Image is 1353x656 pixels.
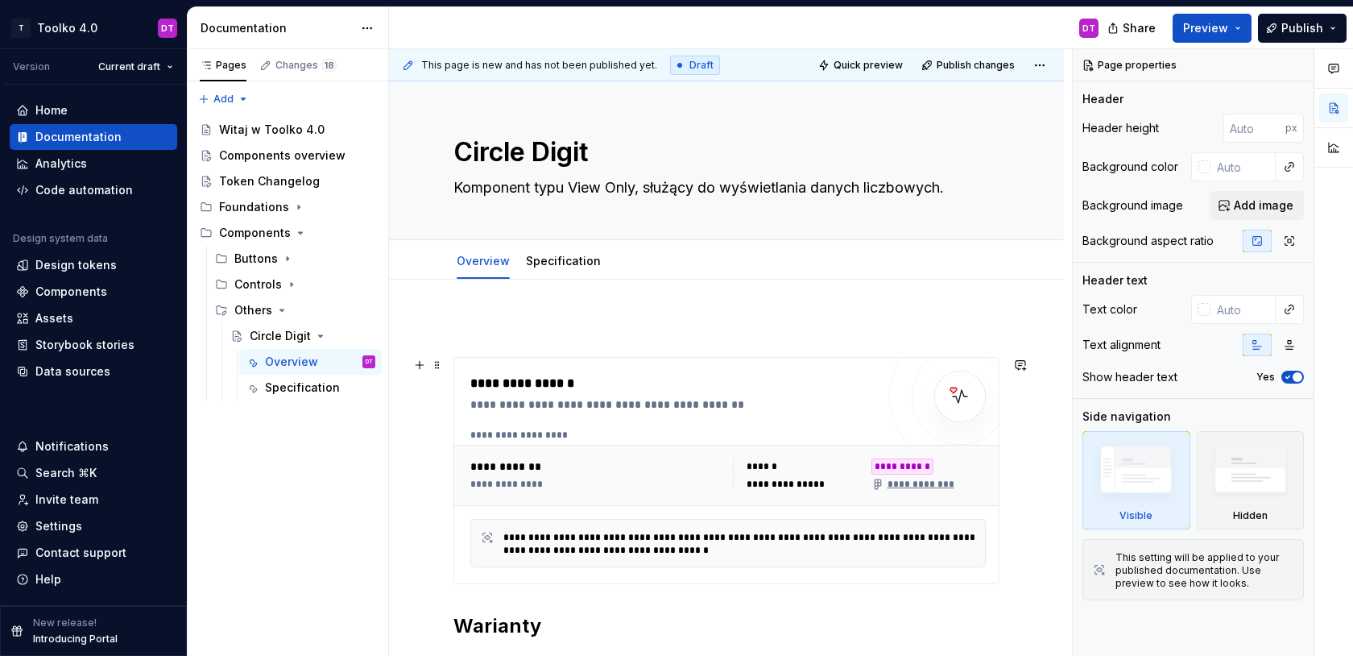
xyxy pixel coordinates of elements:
[213,93,234,106] span: Add
[10,279,177,305] a: Components
[1258,14,1347,43] button: Publish
[10,124,177,150] a: Documentation
[10,434,177,459] button: Notifications
[1210,191,1304,220] button: Add image
[1082,369,1177,385] div: Show header text
[1082,337,1161,353] div: Text alignment
[35,571,61,587] div: Help
[1233,509,1268,522] div: Hidden
[35,310,73,326] div: Assets
[239,375,382,401] a: Specification
[35,545,126,561] div: Contact support
[193,143,382,168] a: Components overview
[10,540,177,566] button: Contact support
[1082,159,1178,175] div: Background color
[10,305,177,331] a: Assets
[1281,20,1323,36] span: Publish
[1082,120,1159,136] div: Header height
[35,363,110,380] div: Data sources
[1082,197,1183,214] div: Background image
[421,59,657,72] span: This page is new and has not been published yet.
[1082,233,1214,249] div: Background aspect ratio
[1082,301,1137,318] div: Text color
[526,254,601,268] a: Specification
[1115,551,1293,590] div: This setting will be applied to your published documentation. Use preview to see how it looks.
[250,328,311,344] div: Circle Digit
[1173,14,1252,43] button: Preview
[219,122,325,138] div: Witaj w Toolko 4.0
[937,59,1015,72] span: Publish changes
[321,59,337,72] span: 18
[193,168,382,194] a: Token Changelog
[219,173,320,189] div: Token Changelog
[834,59,903,72] span: Quick preview
[193,194,382,220] div: Foundations
[519,243,607,277] div: Specification
[219,147,345,164] div: Components overview
[35,129,122,145] div: Documentation
[1099,14,1166,43] button: Share
[1082,272,1148,289] div: Header text
[201,20,353,36] div: Documentation
[209,272,382,297] div: Controls
[10,460,177,486] button: Search ⌘K
[10,98,177,123] a: Home
[91,56,180,78] button: Current draft
[239,349,382,375] a: OverviewDT
[13,232,108,245] div: Design system data
[10,567,177,592] button: Help
[10,487,177,513] a: Invite team
[1082,91,1123,107] div: Header
[450,133,996,172] textarea: Circle Digit
[219,199,289,215] div: Foundations
[1119,509,1152,522] div: Visible
[10,151,177,176] a: Analytics
[35,257,117,273] div: Design tokens
[13,60,50,73] div: Version
[450,243,516,277] div: Overview
[453,613,999,639] h2: Warianty
[1197,431,1305,529] div: Hidden
[275,59,337,72] div: Changes
[35,284,107,300] div: Components
[37,20,97,36] div: Toolko 4.0
[457,254,510,268] a: Overview
[234,276,282,293] div: Controls
[224,323,382,349] a: Circle Digit
[193,117,382,143] a: Witaj w Toolko 4.0
[3,10,184,45] button: TToolko 4.0DT
[35,337,134,353] div: Storybook stories
[1223,114,1285,143] input: Auto
[209,246,382,272] div: Buttons
[10,177,177,203] a: Code automation
[1234,197,1293,214] span: Add image
[1210,295,1276,324] input: Auto
[35,465,97,481] div: Search ⌘K
[689,59,714,72] span: Draft
[265,380,340,396] div: Specification
[10,252,177,278] a: Design tokens
[35,518,82,534] div: Settings
[10,513,177,539] a: Settings
[33,633,118,646] p: Introducing Portal
[35,182,133,198] div: Code automation
[1123,20,1156,36] span: Share
[161,22,174,35] div: DT
[265,354,318,370] div: Overview
[1082,431,1190,529] div: Visible
[193,117,382,401] div: Page tree
[98,60,160,73] span: Current draft
[193,88,254,110] button: Add
[10,332,177,358] a: Storybook stories
[35,438,109,455] div: Notifications
[234,251,278,267] div: Buttons
[366,354,373,370] div: DT
[35,156,87,172] div: Analytics
[35,102,68,118] div: Home
[1210,152,1276,181] input: Auto
[10,359,177,384] a: Data sources
[209,297,382,323] div: Others
[200,59,246,72] div: Pages
[916,54,1022,77] button: Publish changes
[11,19,31,38] div: T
